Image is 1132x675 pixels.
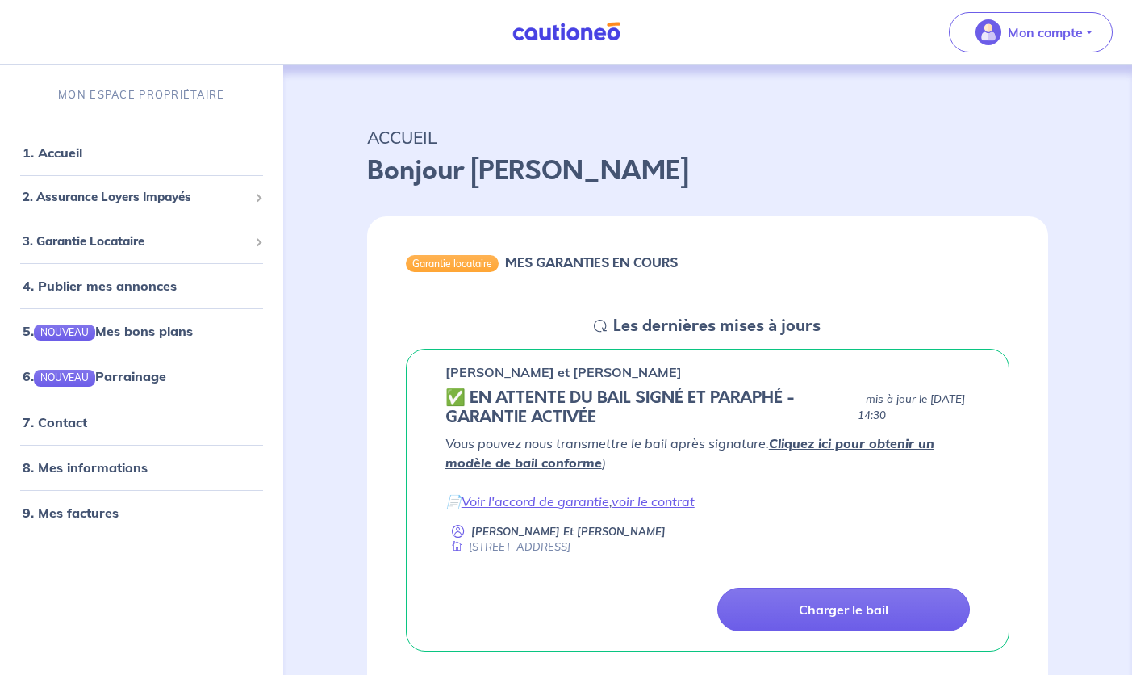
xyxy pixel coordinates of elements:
[975,19,1001,45] img: illu_account_valid_menu.svg
[406,255,499,271] div: Garantie locataire
[23,323,193,339] a: 5.NOUVEAUMes bons plans
[6,496,277,528] div: 9. Mes factures
[58,87,224,103] p: MON ESPACE PROPRIÉTAIRE
[717,588,970,631] a: Charger le bail
[6,182,277,213] div: 2. Assurance Loyers Impayés
[613,317,821,336] h5: Les dernières mises à jours
[445,363,682,382] p: [PERSON_NAME] et [PERSON_NAME]
[445,539,570,555] div: [STREET_ADDRESS]
[858,392,970,424] p: - mis à jour le [DATE] 14:30
[367,152,1048,191] p: Bonjour [PERSON_NAME]
[471,524,666,539] p: [PERSON_NAME] Et [PERSON_NAME]
[799,602,888,618] p: Charger le bail
[6,270,277,302] div: 4. Publier mes annonces
[949,12,1113,52] button: illu_account_valid_menu.svgMon compte
[445,493,695,509] em: 📄 ,
[6,405,277,438] div: 7. Contact
[6,315,277,347] div: 5.NOUVEAUMes bons plans
[367,123,1048,152] p: ACCUEIL
[445,435,934,471] a: Cliquez ici pour obtenir un modèle de bail conforme
[23,145,82,161] a: 1. Accueil
[462,493,609,509] a: Voir l'accord de garantie
[23,504,119,520] a: 9. Mes factures
[445,388,970,427] div: state: CONTRACT-SIGNED, Context: IN-LANDLORD,IS-GL-CAUTION-IN-LANDLORD
[6,360,277,392] div: 6.NOUVEAUParrainage
[23,368,166,384] a: 6.NOUVEAUParrainage
[23,232,249,250] span: 3. Garantie Locataire
[23,459,148,475] a: 8. Mes informations
[506,22,627,42] img: Cautioneo
[505,255,678,270] h6: MES GARANTIES EN COURS
[23,413,87,430] a: 7. Contact
[6,451,277,483] div: 8. Mes informations
[23,278,177,294] a: 4. Publier mes annonces
[445,388,852,427] h5: ✅️️️ EN ATTENTE DU BAIL SIGNÉ ET PARAPHÉ - GARANTIE ACTIVÉE
[1008,23,1083,42] p: Mon compte
[6,225,277,257] div: 3. Garantie Locataire
[612,493,695,509] a: voir le contrat
[6,136,277,169] div: 1. Accueil
[23,188,249,207] span: 2. Assurance Loyers Impayés
[445,435,934,471] em: Vous pouvez nous transmettre le bail après signature. )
